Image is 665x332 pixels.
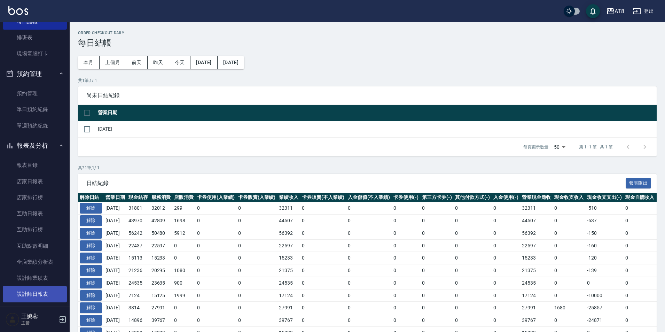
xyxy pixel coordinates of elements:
[78,56,100,69] button: 本月
[195,277,236,289] td: 0
[127,264,150,277] td: 21236
[127,289,150,302] td: 7124
[277,239,300,252] td: 22597
[300,302,346,314] td: 0
[104,239,127,252] td: [DATE]
[127,227,150,239] td: 56242
[585,302,624,314] td: -25857
[420,277,454,289] td: 0
[624,302,656,314] td: 0
[21,313,57,320] h5: 王婉蓉
[172,193,195,202] th: 店販消費
[236,193,277,202] th: 卡券販賣(入業績)
[104,193,127,202] th: 營業日期
[127,215,150,227] td: 43970
[127,302,150,314] td: 3814
[80,253,102,263] button: 解除
[104,302,127,314] td: [DATE]
[80,315,102,326] button: 解除
[520,289,553,302] td: 17124
[579,144,613,150] p: 第 1–1 筆 共 1 筆
[150,193,173,202] th: 服務消費
[492,277,520,289] td: 0
[553,239,585,252] td: 0
[420,227,454,239] td: 0
[172,302,195,314] td: 0
[277,215,300,227] td: 44507
[236,227,277,239] td: 0
[392,239,420,252] td: 0
[3,238,67,254] a: 互助點數明細
[3,190,67,206] a: 店家排行榜
[150,202,173,215] td: 32012
[3,137,67,155] button: 報表及分析
[195,314,236,327] td: 0
[346,264,392,277] td: 0
[104,314,127,327] td: [DATE]
[21,320,57,326] p: 主管
[624,202,656,215] td: 0
[392,264,420,277] td: 0
[492,227,520,239] td: 0
[277,227,300,239] td: 56392
[236,277,277,289] td: 0
[172,215,195,227] td: 1698
[127,202,150,215] td: 31801
[150,314,173,327] td: 39767
[520,302,553,314] td: 27991
[392,289,420,302] td: 0
[127,239,150,252] td: 22437
[453,227,492,239] td: 0
[346,227,392,239] td: 0
[420,252,454,264] td: 0
[172,277,195,289] td: 900
[300,193,346,202] th: 卡券販賣(不入業績)
[80,278,102,288] button: 解除
[96,105,657,121] th: 營業日期
[172,264,195,277] td: 1080
[172,314,195,327] td: 0
[585,202,624,215] td: -510
[3,157,67,173] a: 報表目錄
[453,215,492,227] td: 0
[553,314,585,327] td: 0
[420,202,454,215] td: 0
[127,277,150,289] td: 24535
[277,252,300,264] td: 15233
[453,277,492,289] td: 0
[492,264,520,277] td: 0
[492,289,520,302] td: 0
[150,289,173,302] td: 15125
[492,215,520,227] td: 0
[80,240,102,251] button: 解除
[3,101,67,117] a: 單日預約紀錄
[277,289,300,302] td: 17124
[392,277,420,289] td: 0
[104,264,127,277] td: [DATE]
[150,215,173,227] td: 42809
[300,289,346,302] td: 0
[195,215,236,227] td: 0
[78,77,657,84] p: 共 1 筆, 1 / 1
[492,302,520,314] td: 0
[236,302,277,314] td: 0
[553,202,585,215] td: 0
[190,56,217,69] button: [DATE]
[3,302,67,318] a: 設計師業績分析表
[453,289,492,302] td: 0
[624,227,656,239] td: 0
[346,277,392,289] td: 0
[300,202,346,215] td: 0
[624,193,656,202] th: 現金自購收入
[553,277,585,289] td: 0
[586,4,600,18] button: save
[624,277,656,289] td: 0
[300,239,346,252] td: 0
[300,252,346,264] td: 0
[553,264,585,277] td: 0
[104,215,127,227] td: [DATE]
[615,7,624,16] div: AT8
[150,227,173,239] td: 50480
[553,193,585,202] th: 現金收支收入
[585,277,624,289] td: 0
